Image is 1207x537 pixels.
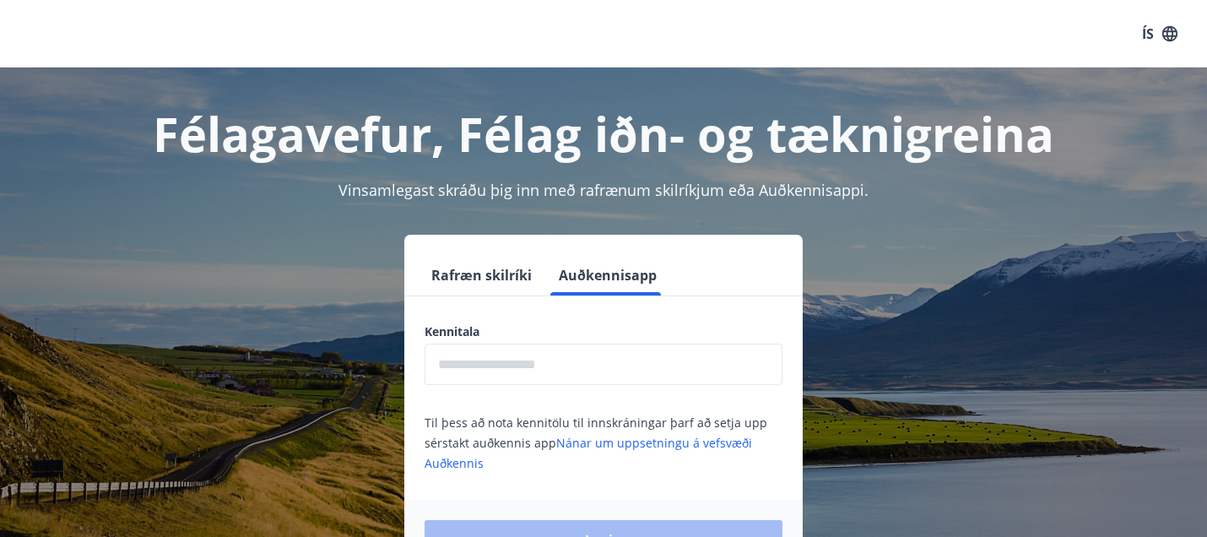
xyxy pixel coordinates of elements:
[20,101,1187,165] h1: Félagavefur, Félag iðn- og tæknigreina
[425,415,767,471] span: Til þess að nota kennitölu til innskráningar þarf að setja upp sérstakt auðkennis app
[425,323,782,340] label: Kennitala
[425,435,752,471] a: Nánar um uppsetningu á vefsvæði Auðkennis
[552,255,663,296] button: Auðkennisapp
[1133,19,1187,49] button: ÍS
[425,255,539,296] button: Rafræn skilríki
[338,180,869,200] span: Vinsamlegast skráðu þig inn með rafrænum skilríkjum eða Auðkennisappi.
